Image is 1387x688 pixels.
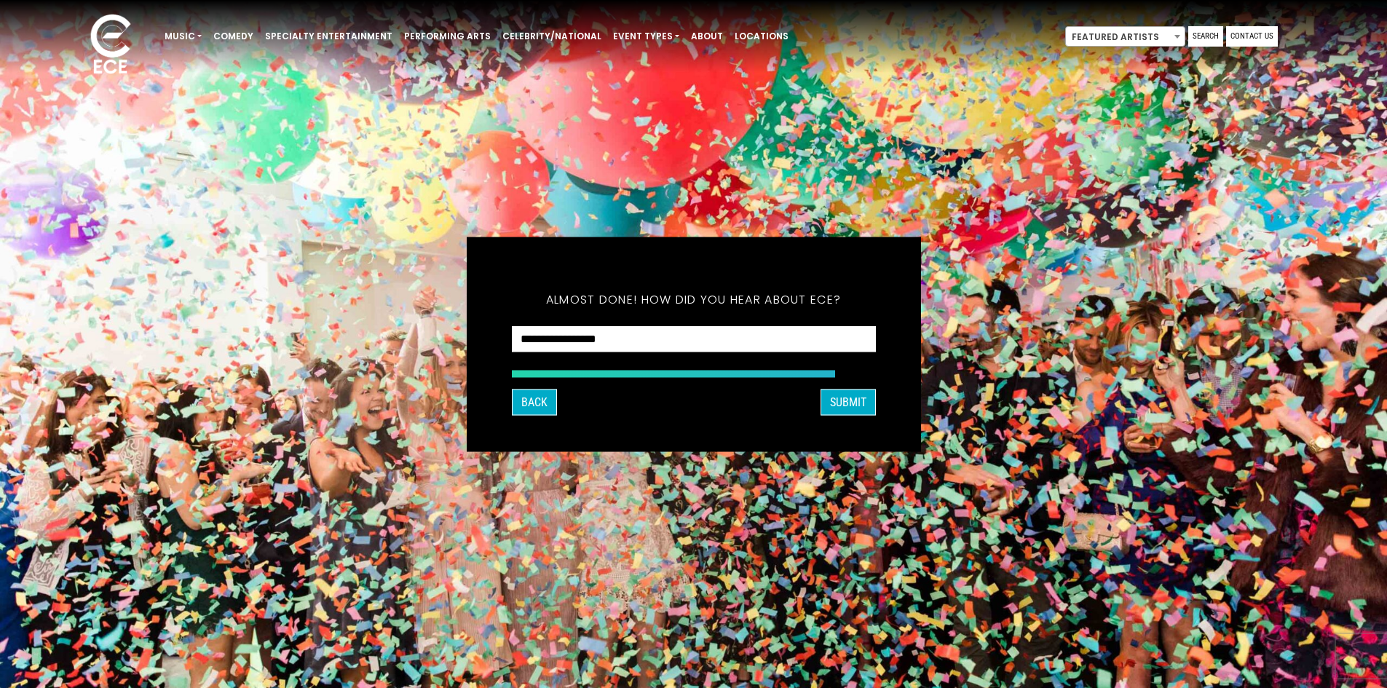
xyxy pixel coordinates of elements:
a: Celebrity/National [497,24,607,49]
a: Locations [729,24,794,49]
a: Specialty Entertainment [259,24,398,49]
a: Search [1188,26,1223,47]
button: Back [512,389,557,415]
button: SUBMIT [821,389,876,415]
a: Music [159,24,208,49]
h5: Almost done! How did you hear about ECE? [512,273,876,325]
a: Comedy [208,24,259,49]
a: Event Types [607,24,685,49]
span: Featured Artists [1066,27,1185,47]
select: How did you hear about ECE [512,325,876,352]
a: Performing Arts [398,24,497,49]
span: Featured Artists [1065,26,1185,47]
a: Contact Us [1226,26,1278,47]
img: ece_new_logo_whitev2-1.png [74,10,147,81]
a: About [685,24,729,49]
